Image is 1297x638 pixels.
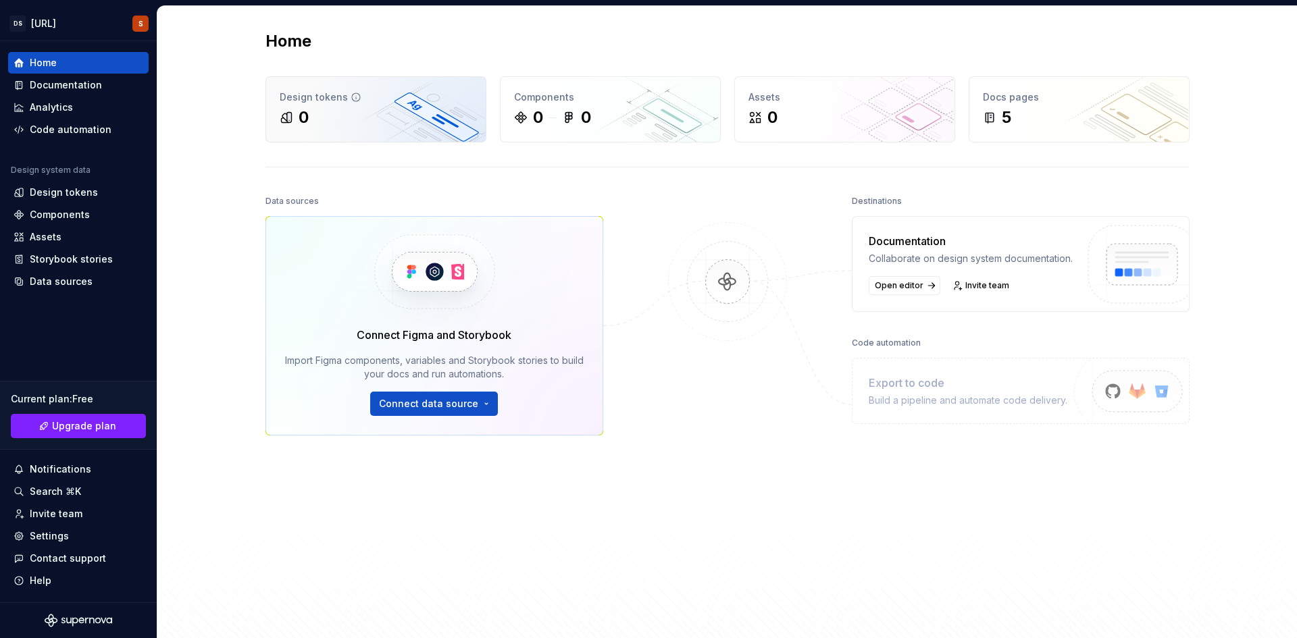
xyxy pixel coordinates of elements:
a: Settings [8,525,149,547]
span: Connect data source [379,397,478,410]
a: Invite team [948,276,1015,295]
a: Analytics [8,97,149,118]
a: Assets [8,226,149,248]
div: Settings [30,529,69,543]
div: Assets [748,90,941,104]
div: Build a pipeline and automate code delivery. [869,394,1067,407]
div: Design system data [11,165,91,176]
div: Storybook stories [30,252,113,266]
div: Invite team [30,507,82,521]
button: Help [8,570,149,591]
a: Upgrade plan [11,414,146,438]
div: Code automation [852,334,921,352]
span: Invite team [965,280,1009,291]
div: 5 [1002,107,1011,128]
div: Connect Figma and Storybook [357,327,511,343]
div: Export to code [869,375,1067,391]
button: Connect data source [370,392,498,416]
div: S [138,18,143,29]
svg: Supernova Logo [45,614,112,627]
div: Import Figma components, variables and Storybook stories to build your docs and run automations. [285,354,584,381]
div: Data sources [265,192,319,211]
a: Assets0 [734,76,955,142]
div: DS [9,16,26,32]
div: Analytics [30,101,73,114]
div: Notifications [30,462,91,476]
div: Assets [30,230,61,244]
div: 0 [581,107,591,128]
div: Current plan : Free [11,392,146,406]
a: Docs pages5 [969,76,1190,142]
div: [URL] [31,17,56,30]
a: Components00 [500,76,721,142]
a: Code automation [8,119,149,140]
div: Home [30,56,57,70]
a: Design tokens [8,182,149,203]
a: Storybook stories [8,248,149,270]
div: Components [514,90,707,104]
a: Design tokens0 [265,76,486,142]
div: Documentation [869,233,1073,249]
div: Documentation [30,78,102,92]
div: 0 [299,107,309,128]
div: Contact support [30,552,106,565]
button: DS[URL]S [3,9,154,38]
div: Docs pages [983,90,1175,104]
a: Home [8,52,149,74]
div: Design tokens [30,186,98,199]
div: Destinations [852,192,902,211]
button: Notifications [8,458,149,480]
div: 0 [533,107,543,128]
div: Design tokens [280,90,472,104]
a: Invite team [8,503,149,525]
div: Data sources [30,275,93,288]
div: 0 [767,107,778,128]
span: Open editor [875,280,923,291]
a: Components [8,204,149,225]
a: Open editor [869,276,940,295]
button: Search ⌘K [8,481,149,502]
a: Data sources [8,271,149,292]
h2: Home [265,30,311,52]
a: Documentation [8,74,149,96]
div: Help [30,574,51,587]
div: Search ⌘K [30,485,81,498]
span: Upgrade plan [52,419,116,433]
div: Collaborate on design system documentation. [869,252,1073,265]
button: Contact support [8,548,149,569]
div: Components [30,208,90,221]
div: Code automation [30,123,111,136]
